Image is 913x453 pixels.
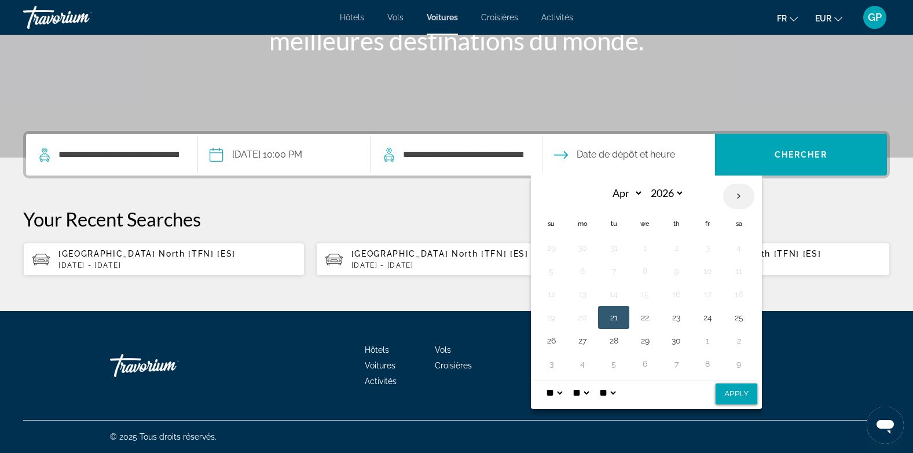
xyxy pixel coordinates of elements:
[667,309,685,326] button: Day 23
[58,249,236,258] span: [GEOGRAPHIC_DATA] North [TFN] [ES]
[647,183,684,203] select: Select year
[23,242,305,276] button: [GEOGRAPHIC_DATA] North [TFN] [ES][DATE] - [DATE]
[340,13,364,22] a: Hôtels
[729,263,748,279] button: Day 11
[210,134,302,176] button: Pickup date: Apr 21, 2026 10:00 PM
[402,146,525,163] input: Search dropoff location
[542,309,560,326] button: Day 19
[58,261,295,269] p: [DATE] - [DATE]
[542,333,560,349] button: Day 26
[351,261,588,269] p: [DATE] - [DATE]
[387,13,404,22] a: Vols
[23,2,139,32] a: Travorium
[716,383,757,404] button: Apply
[316,242,597,276] button: [GEOGRAPHIC_DATA] North [TFN] [ES][DATE] - [DATE]
[365,345,389,355] a: Hôtels
[698,263,717,279] button: Day 10
[698,286,717,302] button: Day 17
[715,134,887,176] button: Search
[815,14,831,23] span: EUR
[110,432,217,441] span: © 2025 Tous droits réservés.
[597,381,618,404] select: Select AM/PM
[729,309,748,326] button: Day 25
[604,240,623,256] button: Day 31
[57,146,180,163] input: Search pickup location
[667,333,685,349] button: Day 30
[729,240,748,256] button: Day 4
[110,348,226,383] a: Go Home
[573,263,592,279] button: Day 6
[723,183,754,210] button: Next month
[667,240,685,256] button: Day 2
[573,309,592,326] button: Day 20
[604,263,623,279] button: Day 7
[573,286,592,302] button: Day 13
[541,13,573,22] a: Activités
[604,309,623,326] button: Day 21
[636,309,654,326] button: Day 22
[573,356,592,372] button: Day 4
[698,309,717,326] button: Day 24
[542,263,560,279] button: Day 5
[542,356,560,372] button: Day 3
[604,333,623,349] button: Day 28
[26,134,887,176] div: Search widget
[636,286,654,302] button: Day 15
[775,150,827,159] span: Chercher
[365,377,397,386] a: Activités
[698,333,717,349] button: Day 1
[636,333,654,349] button: Day 29
[573,240,592,256] button: Day 30
[554,134,675,176] button: Open drop-off date and time picker
[435,345,451,355] a: Vols
[542,286,560,302] button: Day 12
[636,240,654,256] button: Day 1
[667,286,685,302] button: Day 16
[729,356,748,372] button: Day 9
[606,183,643,203] select: Select month
[536,183,754,375] table: Left calendar grid
[644,261,881,269] p: [DATE] - [DATE]
[729,333,748,349] button: Day 2
[698,240,717,256] button: Day 3
[698,356,717,372] button: Day 8
[351,249,529,258] span: [GEOGRAPHIC_DATA] North [TFN] [ES]
[667,263,685,279] button: Day 9
[636,356,654,372] button: Day 6
[777,10,798,27] button: Change language
[667,356,685,372] button: Day 7
[860,5,890,30] button: User Menu
[481,13,518,22] a: Croisières
[427,13,458,22] a: Voitures
[867,407,904,444] iframe: Bouton de lancement de la fenêtre de messagerie
[570,381,591,404] select: Select minute
[604,286,623,302] button: Day 14
[435,361,472,370] a: Croisières
[604,356,623,372] button: Day 5
[636,263,654,279] button: Day 8
[815,10,842,27] button: Change currency
[542,240,560,256] button: Day 29
[868,12,882,23] span: GP
[777,14,787,23] span: fr
[23,207,890,231] p: Your Recent Searches
[573,333,592,349] button: Day 27
[544,381,564,404] select: Select hour
[729,286,748,302] button: Day 18
[365,361,395,370] a: Voitures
